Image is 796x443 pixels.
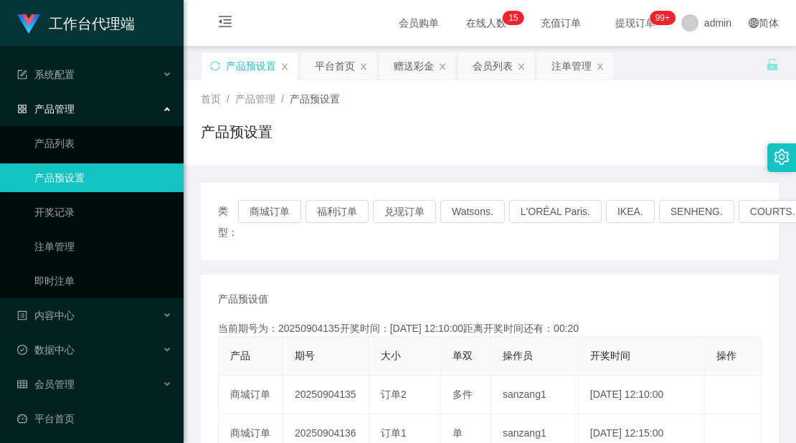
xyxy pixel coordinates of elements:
[359,62,368,71] i: 图标: close
[315,52,355,80] div: 平台首页
[453,427,463,439] span: 单
[440,200,505,223] button: Watsons.
[290,93,340,105] span: 产品预设置
[381,389,407,400] span: 订单2
[17,17,135,29] a: 工作台代理端
[34,163,172,192] a: 产品预设置
[17,103,75,115] span: 产品管理
[17,404,172,433] a: 图标: dashboard平台首页
[218,321,762,336] div: 当前期号为：20250904135开奖时间：[DATE] 12:10:00距离开奖时间还有：00:20
[381,427,407,439] span: 订单1
[238,200,301,223] button: 商城订单
[551,52,592,80] div: 注单管理
[17,104,27,114] i: 图标: appstore-o
[17,69,75,80] span: 系统配置
[606,200,655,223] button: IKEA.
[201,1,250,47] i: 图标: menu-fold
[579,376,705,414] td: [DATE] 12:10:00
[17,344,75,356] span: 数据中心
[210,61,220,71] i: 图标: sync
[283,376,369,414] td: 20250904135
[659,200,734,223] button: SENHENG.
[774,149,790,165] i: 图标: setting
[219,376,283,414] td: 商城订单
[373,200,436,223] button: 兑现订单
[453,350,473,361] span: 单双
[227,93,229,105] span: /
[503,350,533,361] span: 操作员
[218,200,238,243] span: 类型：
[235,93,275,105] span: 产品管理
[34,232,172,261] a: 注单管理
[650,11,676,25] sup: 1067
[438,62,447,71] i: 图标: close
[34,129,172,158] a: 产品列表
[491,376,579,414] td: sanzang1
[201,93,221,105] span: 首页
[596,62,605,71] i: 图标: close
[766,58,779,71] i: 图标: unlock
[34,267,172,295] a: 即时注单
[459,18,513,28] span: 在线人数
[503,11,523,25] sup: 15
[381,350,401,361] span: 大小
[17,70,27,80] i: 图标: form
[453,389,473,400] span: 多件
[17,378,75,390] span: 会员管理
[749,18,759,28] i: 图标: global
[508,11,513,25] p: 1
[17,14,40,34] img: logo.9652507e.png
[281,93,284,105] span: /
[394,52,434,80] div: 赠送彩金
[716,350,736,361] span: 操作
[218,292,268,307] span: 产品预设值
[608,18,663,28] span: 提现订单
[509,200,602,223] button: L'ORÉAL Paris.
[230,350,250,361] span: 产品
[34,198,172,227] a: 开奖记录
[280,62,289,71] i: 图标: close
[473,52,513,80] div: 会员列表
[534,18,588,28] span: 充值订单
[226,52,276,80] div: 产品预设置
[295,350,315,361] span: 期号
[513,11,518,25] p: 5
[517,62,526,71] i: 图标: close
[49,1,135,47] h1: 工作台代理端
[590,350,630,361] span: 开奖时间
[17,379,27,389] i: 图标: table
[17,310,75,321] span: 内容中心
[201,121,273,143] h1: 产品预设置
[305,200,369,223] button: 福利订单
[17,345,27,355] i: 图标: check-circle-o
[17,310,27,320] i: 图标: profile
